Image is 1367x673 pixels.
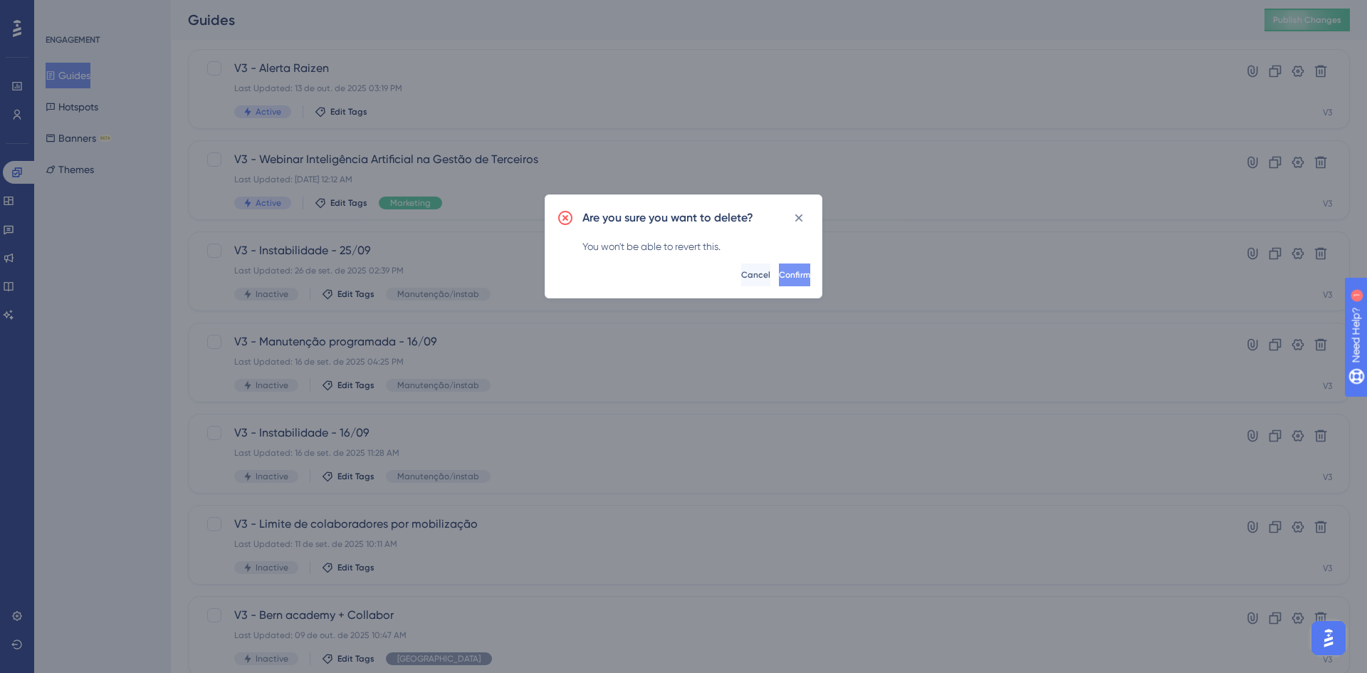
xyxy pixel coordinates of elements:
span: Cancel [741,269,770,281]
h2: Are you sure you want to delete? [582,209,753,226]
iframe: UserGuiding AI Assistant Launcher [1307,617,1350,659]
div: 1 [99,7,103,19]
div: You won't be able to revert this. [582,238,810,255]
span: Need Help? [33,4,89,21]
span: Confirm [779,269,810,281]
